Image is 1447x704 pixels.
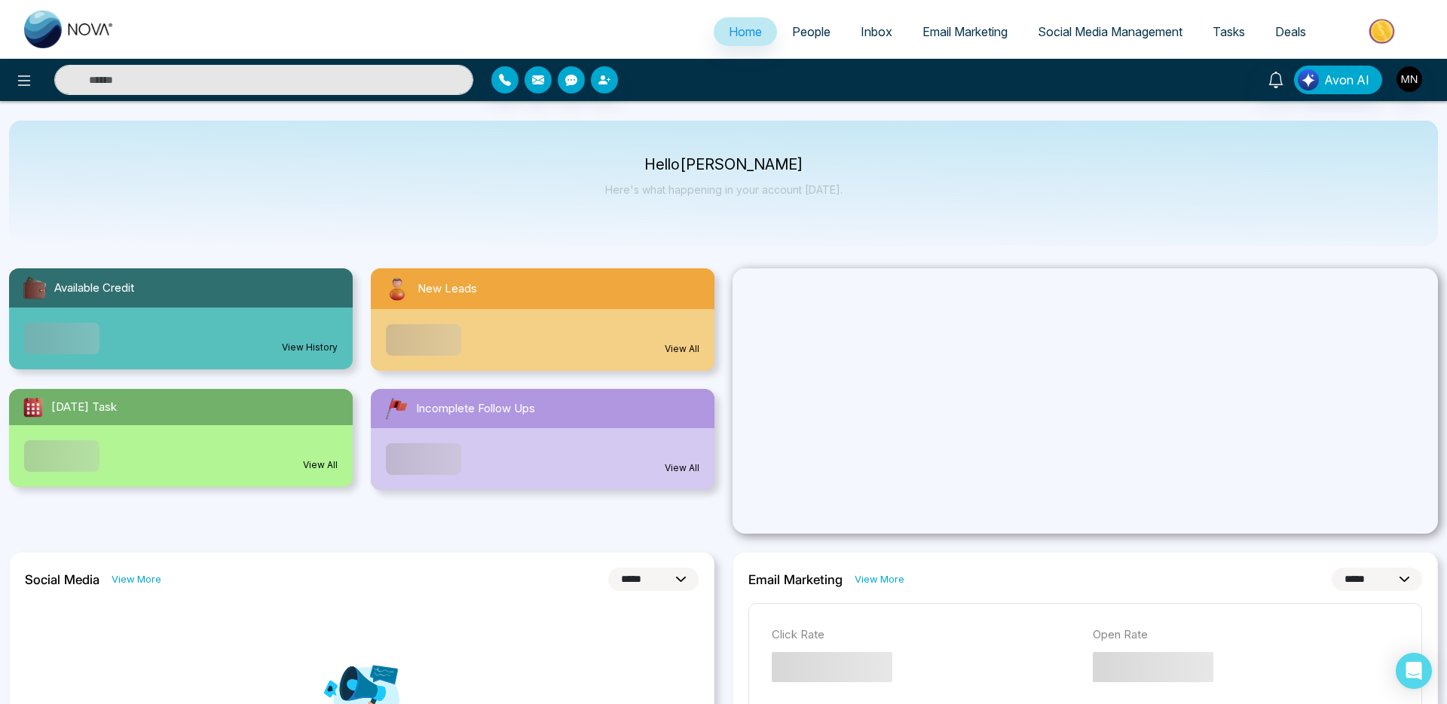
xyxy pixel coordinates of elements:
[777,17,846,46] a: People
[1397,66,1422,92] img: User Avatar
[855,572,904,586] a: View More
[907,17,1023,46] a: Email Marketing
[416,400,535,418] span: Incomplete Follow Ups
[772,626,1078,644] p: Click Rate
[1198,17,1260,46] a: Tasks
[1396,653,1432,689] div: Open Intercom Messenger
[1038,24,1182,39] span: Social Media Management
[112,572,161,586] a: View More
[665,461,699,475] a: View All
[1275,24,1306,39] span: Deals
[605,183,843,196] p: Here's what happening in your account [DATE].
[362,389,723,490] a: Incomplete Follow UpsView All
[1213,24,1245,39] span: Tasks
[922,24,1008,39] span: Email Marketing
[1260,17,1321,46] a: Deals
[605,158,843,171] p: Hello [PERSON_NAME]
[383,274,411,303] img: newLeads.svg
[665,342,699,356] a: View All
[51,399,117,416] span: [DATE] Task
[1294,66,1382,94] button: Avon AI
[24,11,115,48] img: Nova CRM Logo
[729,24,762,39] span: Home
[792,24,831,39] span: People
[1329,14,1438,48] img: Market-place.gif
[54,280,134,297] span: Available Credit
[21,395,45,419] img: todayTask.svg
[861,24,892,39] span: Inbox
[1093,626,1399,644] p: Open Rate
[21,274,48,301] img: availableCredit.svg
[303,458,338,472] a: View All
[1324,71,1369,89] span: Avon AI
[383,395,410,422] img: followUps.svg
[1023,17,1198,46] a: Social Media Management
[714,17,777,46] a: Home
[846,17,907,46] a: Inbox
[362,268,723,371] a: New LeadsView All
[418,280,477,298] span: New Leads
[25,572,99,587] h2: Social Media
[1298,69,1319,90] img: Lead Flow
[748,572,843,587] h2: Email Marketing
[282,341,338,354] a: View History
